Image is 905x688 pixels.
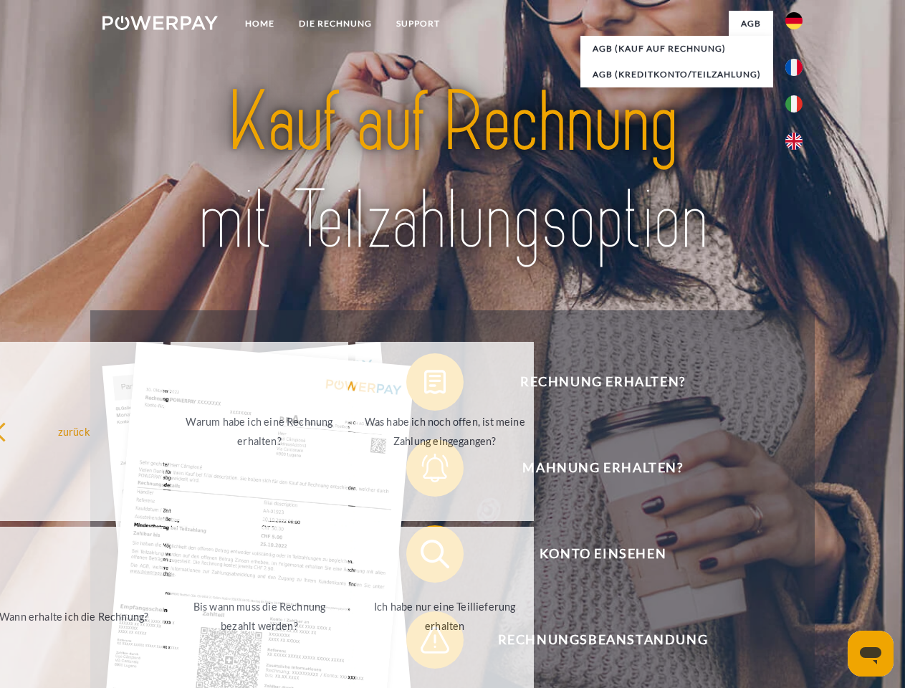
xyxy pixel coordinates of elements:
div: Was habe ich noch offen, ist meine Zahlung eingegangen? [364,412,525,451]
img: it [785,95,803,113]
span: Konto einsehen [427,525,778,583]
button: Rechnung erhalten? [406,353,779,411]
div: Warum habe ich eine Rechnung erhalten? [179,412,340,451]
a: SUPPORT [384,11,452,37]
button: Rechnungsbeanstandung [406,611,779,669]
img: de [785,12,803,29]
button: Konto einsehen [406,525,779,583]
img: title-powerpay_de.svg [137,69,768,274]
span: Rechnung erhalten? [427,353,778,411]
a: Home [233,11,287,37]
div: Bis wann muss die Rechnung bezahlt werden? [179,597,340,636]
a: AGB (Kauf auf Rechnung) [580,36,773,62]
iframe: Schaltfläche zum Öffnen des Messaging-Fensters [848,631,894,677]
span: Rechnungsbeanstandung [427,611,778,669]
a: DIE RECHNUNG [287,11,384,37]
a: agb [729,11,773,37]
div: Ich habe nur eine Teillieferung erhalten [364,597,525,636]
span: Mahnung erhalten? [427,439,778,497]
a: AGB (Kreditkonto/Teilzahlung) [580,62,773,87]
img: logo-powerpay-white.svg [102,16,218,30]
img: en [785,133,803,150]
img: fr [785,59,803,76]
a: Was habe ich noch offen, ist meine Zahlung eingegangen? [355,342,534,521]
button: Mahnung erhalten? [406,439,779,497]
